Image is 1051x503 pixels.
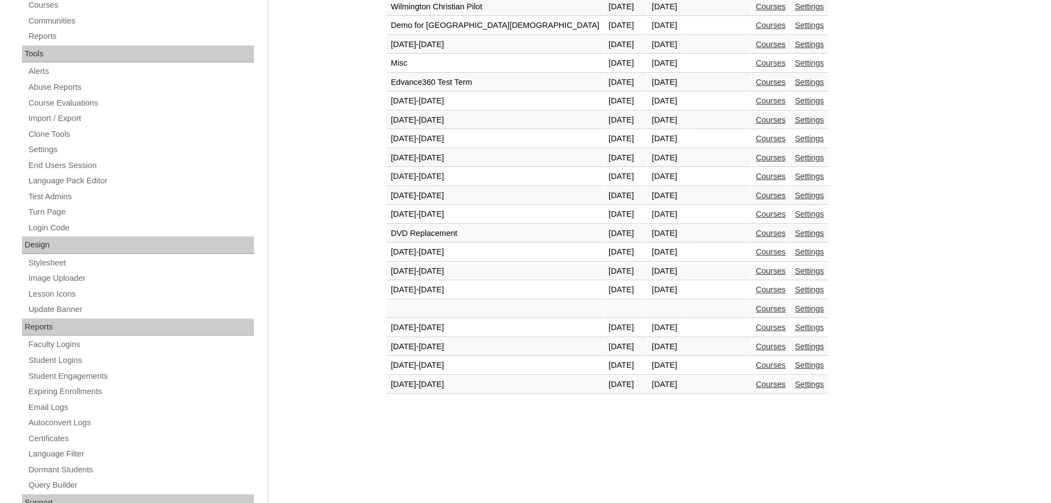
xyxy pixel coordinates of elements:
td: [DATE] [604,54,647,73]
td: [DATE] [604,356,647,375]
td: [DATE] [648,319,688,337]
a: Courses [756,342,786,351]
a: Settings [27,143,254,157]
td: [DATE] [604,149,647,167]
td: [DATE] [604,375,647,394]
a: Course Evaluations [27,96,254,110]
td: [DATE] [648,36,688,54]
a: Courses [756,153,786,162]
a: Update Banner [27,303,254,316]
a: Courses [756,323,786,332]
td: [DATE] [648,167,688,186]
a: Email Logs [27,401,254,414]
a: Clone Tools [27,128,254,141]
td: [DATE] [648,262,688,281]
td: [DATE] [648,243,688,262]
a: Courses [756,210,786,218]
a: Settings [795,172,824,181]
td: [DATE] [648,224,688,243]
a: Courses [756,21,786,30]
td: [DATE]-[DATE] [386,375,604,394]
a: Settings [795,210,824,218]
a: Student Logins [27,354,254,367]
a: Settings [795,323,824,332]
a: Courses [756,40,786,49]
a: Courses [756,191,786,200]
td: [DATE]-[DATE] [386,356,604,375]
a: Student Engagements [27,369,254,383]
td: [DATE]-[DATE] [386,205,604,224]
td: [DATE] [648,111,688,130]
a: Certificates [27,432,254,446]
a: Autoconvert Logs [27,416,254,430]
a: Courses [756,2,786,11]
a: Expiring Enrollments [27,385,254,398]
td: DVD Replacement [386,224,604,243]
a: Courses [756,285,786,294]
a: Settings [795,40,824,49]
a: Login Code [27,221,254,235]
td: [DATE]-[DATE] [386,167,604,186]
td: [DATE] [648,338,688,356]
a: Courses [756,304,786,313]
a: Courses [756,267,786,275]
a: Abuse Reports [27,80,254,94]
td: [DATE] [648,16,688,35]
a: Lesson Icons [27,287,254,301]
td: [DATE]-[DATE] [386,262,604,281]
td: [DATE] [648,375,688,394]
a: Image Uploader [27,271,254,285]
a: Test Admins [27,190,254,204]
td: [DATE]-[DATE] [386,111,604,130]
td: [DATE] [604,111,647,130]
td: Edvance360 Test Term [386,73,604,92]
div: Reports [22,319,254,336]
td: [DATE]-[DATE] [386,92,604,111]
a: Courses [756,361,786,369]
td: Demo for [GEOGRAPHIC_DATA][DEMOGRAPHIC_DATA] [386,16,604,35]
a: Courses [756,229,786,238]
td: [DATE]-[DATE] [386,319,604,337]
a: Courses [756,59,786,67]
td: [DATE] [648,92,688,111]
a: Settings [795,191,824,200]
td: [DATE] [604,224,647,243]
a: Settings [795,285,824,294]
td: [DATE] [604,243,647,262]
a: Settings [795,96,824,105]
td: Misc [386,54,604,73]
a: Settings [795,361,824,369]
td: [DATE] [604,92,647,111]
a: End Users Session [27,159,254,172]
td: [DATE]-[DATE] [386,338,604,356]
a: Settings [795,78,824,86]
a: Stylesheet [27,256,254,270]
a: Courses [756,96,786,105]
a: Courses [756,134,786,143]
td: [DATE] [648,130,688,148]
a: Settings [795,59,824,67]
a: Turn Page [27,205,254,219]
a: Courses [756,380,786,389]
td: [DATE] [604,36,647,54]
a: Settings [795,134,824,143]
td: [DATE]-[DATE] [386,243,604,262]
a: Query Builder [27,478,254,492]
td: [DATE] [648,149,688,167]
a: Communities [27,14,254,28]
a: Import / Export [27,112,254,125]
td: [DATE] [648,73,688,92]
td: [DATE] [604,205,647,224]
a: Alerts [27,65,254,78]
td: [DATE] [648,281,688,299]
td: [DATE] [648,205,688,224]
td: [DATE]-[DATE] [386,187,604,205]
td: [DATE] [604,167,647,186]
td: [DATE] [648,356,688,375]
td: [DATE] [604,16,647,35]
td: [DATE] [604,187,647,205]
a: Courses [756,247,786,256]
td: [DATE]-[DATE] [386,149,604,167]
td: [DATE] [648,54,688,73]
td: [DATE] [604,281,647,299]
